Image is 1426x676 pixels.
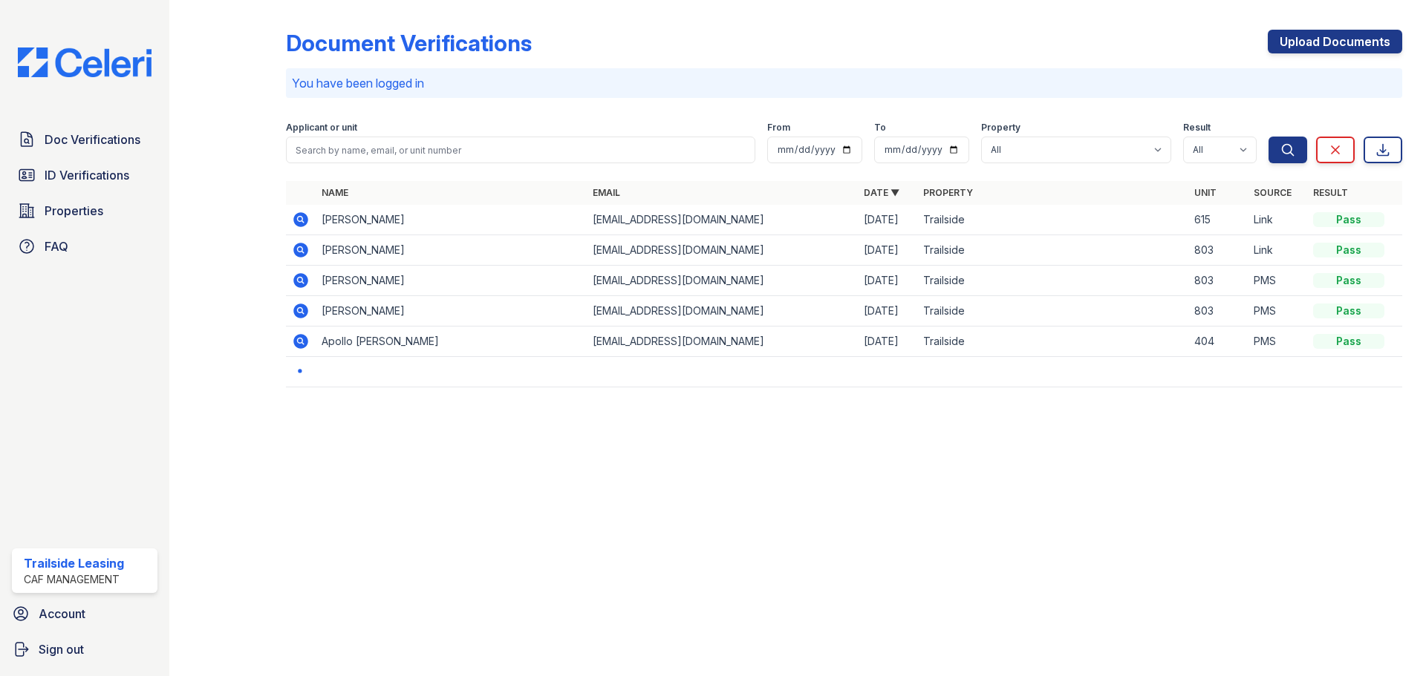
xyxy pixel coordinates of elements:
[316,205,587,235] td: [PERSON_NAME]
[858,235,917,266] td: [DATE]
[923,187,973,198] a: Property
[917,266,1188,296] td: Trailside
[1313,187,1348,198] a: Result
[1268,30,1402,53] a: Upload Documents
[981,122,1020,134] label: Property
[864,187,899,198] a: Date ▼
[587,205,858,235] td: [EMAIL_ADDRESS][DOMAIN_NAME]
[858,296,917,326] td: [DATE]
[587,296,858,326] td: [EMAIL_ADDRESS][DOMAIN_NAME]
[1313,334,1384,349] div: Pass
[917,205,1188,235] td: Trailside
[24,572,124,587] div: CAF Management
[593,187,620,198] a: Email
[286,137,755,163] input: Search by name, email, or unit number
[1248,326,1307,357] td: PMS
[45,166,129,184] span: ID Verifications
[24,554,124,572] div: Trailside Leasing
[1188,326,1248,357] td: 404
[1313,273,1384,288] div: Pass
[917,296,1188,326] td: Trailside
[12,196,157,226] a: Properties
[1248,266,1307,296] td: PMS
[1254,187,1292,198] a: Source
[917,235,1188,266] td: Trailside
[1248,205,1307,235] td: Link
[316,266,587,296] td: [PERSON_NAME]
[6,634,163,664] a: Sign out
[1313,303,1384,318] div: Pass
[1313,212,1384,227] div: Pass
[587,235,858,266] td: [EMAIL_ADDRESS][DOMAIN_NAME]
[1248,296,1307,326] td: PMS
[39,605,85,623] span: Account
[858,205,917,235] td: [DATE]
[6,599,163,629] a: Account
[45,202,103,220] span: Properties
[767,122,790,134] label: From
[316,235,587,266] td: [PERSON_NAME]
[1188,296,1248,326] td: 803
[858,266,917,296] td: [DATE]
[1313,243,1384,257] div: Pass
[12,232,157,261] a: FAQ
[45,131,140,148] span: Doc Verifications
[39,640,84,658] span: Sign out
[12,125,157,154] a: Doc Verifications
[1248,235,1307,266] td: Link
[1194,187,1217,198] a: Unit
[286,30,532,56] div: Document Verifications
[587,266,858,296] td: [EMAIL_ADDRESS][DOMAIN_NAME]
[587,326,858,357] td: [EMAIL_ADDRESS][DOMAIN_NAME]
[6,47,163,77] img: CE_Logo_Blue-a8612792a0a2168367f1c8372b55b34899dd931a85d93a1a3d3e32e68fde9ad4.png
[286,122,357,134] label: Applicant or unit
[316,296,587,326] td: [PERSON_NAME]
[858,326,917,357] td: [DATE]
[45,237,68,255] span: FAQ
[1188,266,1248,296] td: 803
[917,326,1188,357] td: Trailside
[1183,122,1211,134] label: Result
[1188,205,1248,235] td: 615
[322,187,348,198] a: Name
[12,160,157,190] a: ID Verifications
[316,326,587,357] td: Apollo [PERSON_NAME]
[1188,235,1248,266] td: 803
[292,74,1396,92] p: You have been logged in
[874,122,886,134] label: To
